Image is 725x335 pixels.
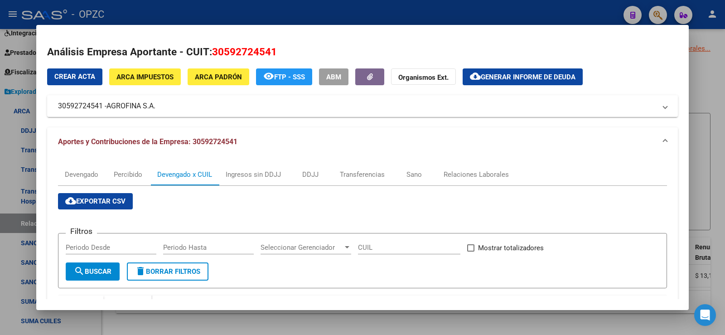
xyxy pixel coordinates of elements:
button: ABM [319,68,348,85]
div: Ingresos sin DDJJ [226,170,281,180]
span: ABM [326,73,341,81]
div: Percibido [114,170,142,180]
mat-expansion-panel-header: Aportes y Contribuciones de la Empresa: 30592724541 [47,127,678,156]
h3: Filtros [66,226,97,236]
span: Borrar Filtros [135,267,200,276]
mat-icon: search [74,266,85,277]
span: 30592724541 [212,46,277,58]
mat-icon: delete [135,266,146,277]
mat-icon: cloud_download [65,195,76,206]
button: ARCA Padrón [188,68,249,85]
button: Generar informe de deuda [463,68,583,85]
div: Relaciones Laborales [444,170,509,180]
strong: Organismos Ext. [398,73,449,82]
h2: Análisis Empresa Aportante - CUIT: [47,44,678,60]
div: Devengado x CUIL [157,170,212,180]
button: Buscar [66,262,120,281]
datatable-header-cell: Período [58,296,103,334]
div: Transferencias [340,170,385,180]
span: Exportar CSV [65,197,126,205]
div: Devengado [65,170,98,180]
span: AGROFINA S.A. [106,101,155,112]
button: FTP - SSS [256,68,312,85]
span: Crear Acta [54,73,95,81]
mat-expansion-panel-header: 30592724541 -AGROFINA S.A. [47,95,678,117]
div: DDJJ [302,170,319,180]
span: Seleccionar Gerenciador [261,243,343,252]
button: Borrar Filtros [127,262,208,281]
button: ARCA Impuestos [109,68,181,85]
button: Organismos Ext. [391,68,456,85]
button: Exportar CSV [58,193,133,209]
span: Buscar [74,267,111,276]
mat-panel-title: 30592724541 - [58,101,656,112]
mat-icon: remove_red_eye [263,71,274,82]
button: Crear Acta [47,68,102,85]
span: Mostrar totalizadores [478,243,544,253]
span: FTP - SSS [274,73,305,81]
div: Sano [406,170,422,180]
span: ARCA Impuestos [116,73,174,81]
span: ARCA Padrón [195,73,242,81]
div: Open Intercom Messenger [694,304,716,326]
mat-icon: cloud_download [470,71,481,82]
span: Aportes y Contribuciones de la Empresa: 30592724541 [58,137,237,146]
span: Generar informe de deuda [481,73,575,81]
